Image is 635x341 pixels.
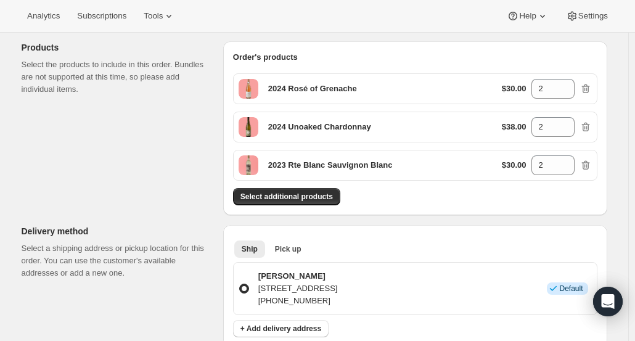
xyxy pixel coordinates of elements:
[258,282,338,295] p: [STREET_ADDRESS]
[240,324,321,334] span: + Add delivery address
[136,7,182,25] button: Tools
[77,11,126,21] span: Subscriptions
[258,295,338,307] p: [PHONE_NUMBER]
[239,79,258,99] span: Default Title
[20,7,67,25] button: Analytics
[22,59,213,96] p: Select the products to include in this order. Bundles are not supported at this time, so please a...
[233,188,340,205] button: Select additional products
[559,7,615,25] button: Settings
[144,11,163,21] span: Tools
[268,121,371,133] p: 2024 Unoaked Chardonnay
[70,7,134,25] button: Subscriptions
[22,225,213,237] p: Delivery method
[239,155,258,175] span: Default Title
[233,320,329,337] button: + Add delivery address
[233,52,298,62] span: Order's products
[519,11,536,21] span: Help
[242,244,258,254] span: Ship
[502,121,526,133] p: $38.00
[499,7,555,25] button: Help
[258,270,338,282] p: [PERSON_NAME]
[27,11,60,21] span: Analytics
[268,159,393,171] p: 2023 Rte Blanc Sauvignon Blanc
[275,244,301,254] span: Pick up
[502,159,526,171] p: $30.00
[578,11,608,21] span: Settings
[22,242,213,279] p: Select a shipping address or pickup location for this order. You can use the customer's available...
[502,83,526,95] p: $30.00
[268,83,357,95] p: 2024 Rosé of Grenache
[22,41,213,54] p: Products
[240,192,333,202] span: Select additional products
[559,284,583,294] span: Default
[239,117,258,137] span: Default Title
[593,287,623,316] div: Open Intercom Messenger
